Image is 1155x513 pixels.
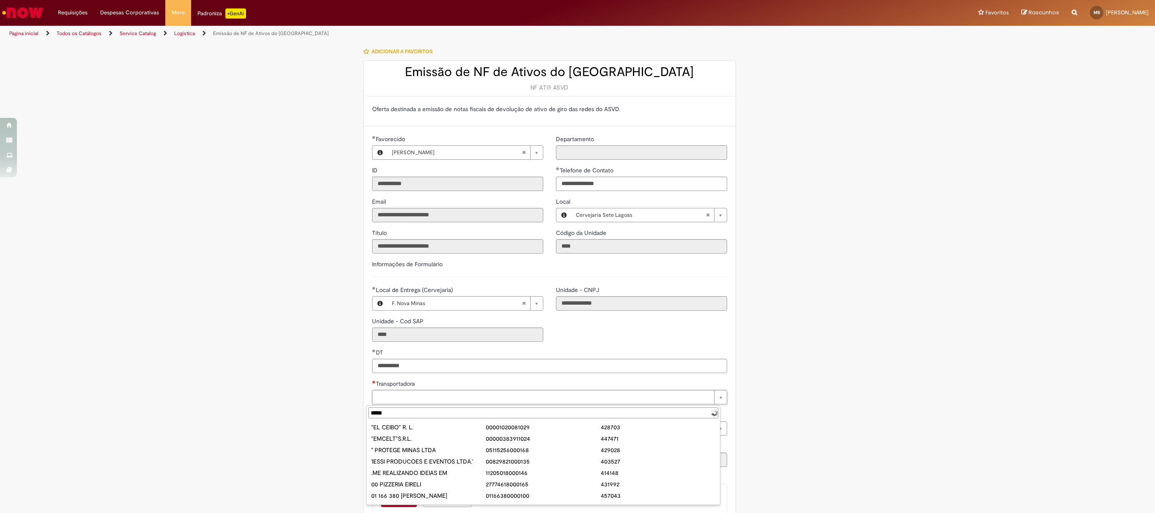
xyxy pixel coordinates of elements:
[371,434,486,443] div: "EMCELT"S.R.L.
[367,420,720,505] ul: Transportadora
[371,457,486,466] div: 'IESSI PRODUCOES E EVENTOS LTDA.'
[371,480,486,488] div: 00 PIZZERIA EIRELI
[486,503,600,511] div: 01271603000190
[486,469,600,477] div: 11205018000146
[371,491,486,500] div: 01 166 380 [PERSON_NAME]
[486,457,600,466] div: 00829821000135
[601,503,715,511] div: 419223
[486,423,600,431] div: 00001020081029
[371,469,486,477] div: .ME REALIZANDO IDEIAS EM
[601,469,715,477] div: 414148
[601,423,715,431] div: 428703
[486,480,600,488] div: 27774618000165
[486,491,600,500] div: 01166380000100
[601,480,715,488] div: 431992
[601,457,715,466] div: 403527
[486,446,600,454] div: 05115256000168
[486,434,600,443] div: 00000383911024
[371,503,486,511] div: 01 271 603 [PERSON_NAME]
[371,423,486,431] div: "EL CEIBO" R. L.
[601,434,715,443] div: 447471
[601,491,715,500] div: 457043
[371,446,486,454] div: '' PROTEGE MINAS LTDA
[601,446,715,454] div: 429028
